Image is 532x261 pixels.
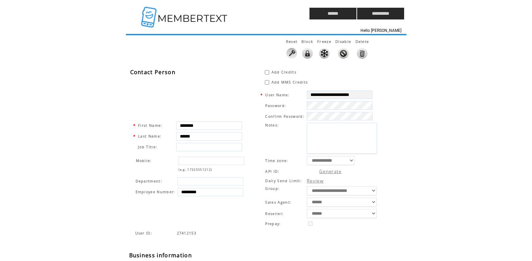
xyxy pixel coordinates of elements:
[301,39,313,44] span: This feature will lock the ability to login to the system. All activity will remain live such as ...
[357,48,368,59] img: This feature will disable any activity and delete all data without a restore option.
[265,123,279,127] span: Notes:
[265,221,281,226] span: Prepay:
[265,200,291,205] span: Sales Agent:
[302,48,313,59] img: This feature will lock the ability to login to the system. All activity will remain live such as ...
[272,80,308,85] span: Add MMS Credits
[265,103,286,108] span: Password:
[265,158,288,163] span: Time zone:
[265,178,302,183] span: Daily Send Limit:
[265,186,280,191] span: Group:
[319,168,342,174] a: Generate
[317,39,331,44] span: This feature will Freeze any activity. No credits, Landing Pages or Mobile Websites will work. Th...
[360,28,401,33] span: Hello [PERSON_NAME]
[136,158,152,163] span: Mobile:
[286,39,298,44] span: Reset this user password
[272,70,297,74] span: Add Credits
[319,48,330,59] img: This feature will Freeze any activity. No credits, Landing Pages or Mobile Websites will work. Th...
[355,39,369,44] span: This feature will disable any activity and delete all data without a restore option.
[136,179,162,184] span: Department:
[135,231,152,236] span: Indicates the agent code for sign up page with sales agent or reseller tracking code
[179,167,212,172] span: (e.g. 17325551212)
[265,169,279,174] span: API ID:
[138,123,162,128] span: First Name:
[177,231,197,236] span: Indicates the agent code for sign up page with sales agent or reseller tracking code
[138,134,161,139] span: Last Name:
[129,252,192,259] span: Business information
[338,48,349,59] img: This feature will disable any activity. No credits, Landing Pages or Mobile Websites will work. T...
[307,178,324,184] a: Review
[265,211,284,216] span: Reseller:
[335,39,351,44] span: This feature will disable any activity. No credits, Landing Pages or Mobile Websites will work. T...
[265,93,289,97] span: User Name:
[130,68,176,76] span: Contact Person
[136,190,175,194] span: Employee Number:
[265,114,304,119] span: Confirm Password:
[286,48,297,59] img: Click to reset this user password
[138,145,157,149] span: Job Title:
